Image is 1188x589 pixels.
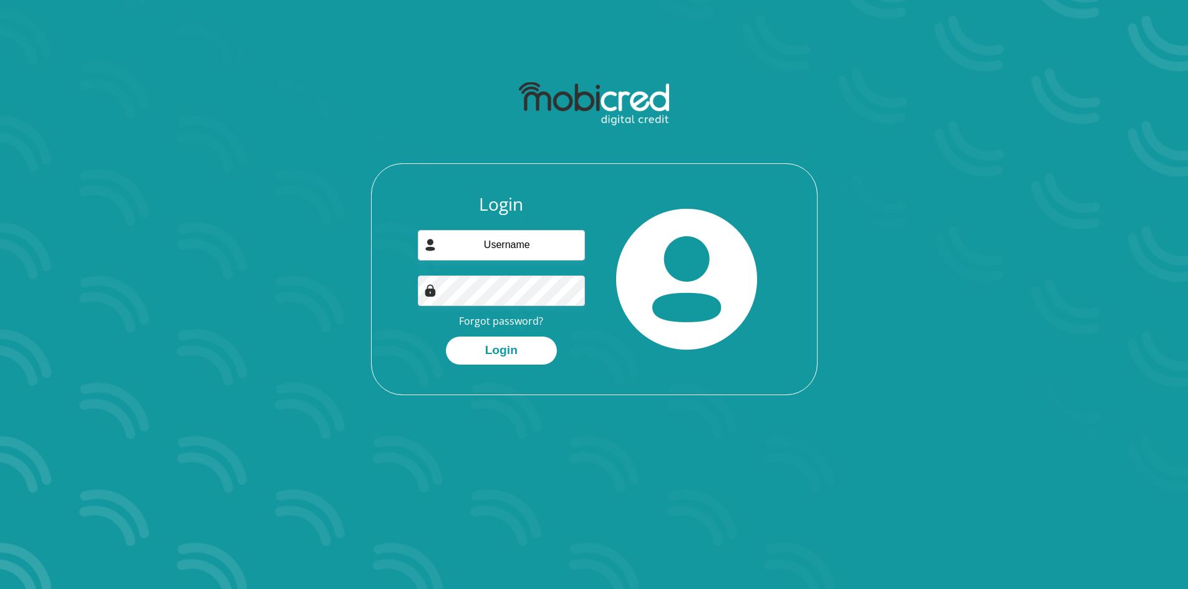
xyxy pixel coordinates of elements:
h3: Login [418,194,585,215]
button: Login [446,337,557,365]
input: Username [418,230,585,261]
img: mobicred logo [519,82,669,126]
a: Forgot password? [459,314,543,328]
img: Image [424,284,437,297]
img: user-icon image [424,239,437,251]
